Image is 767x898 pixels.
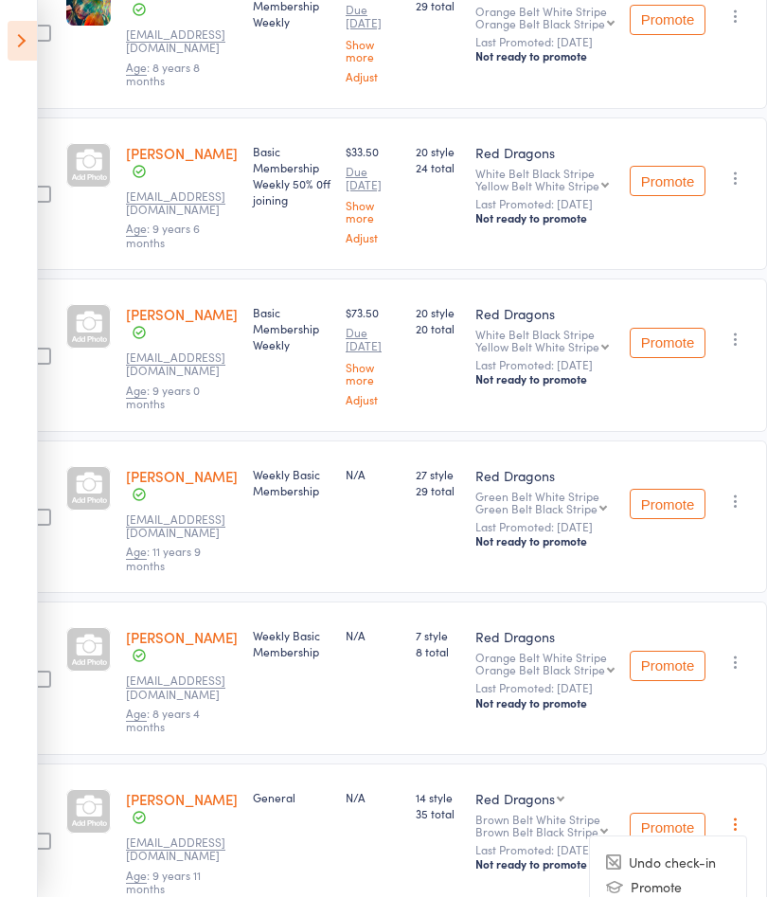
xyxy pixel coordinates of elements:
small: Due [DATE] [346,4,401,31]
small: Due [DATE] [346,327,401,354]
small: nighteyes_2@hotmail.com [126,190,238,218]
small: Last Promoted: [DATE] [475,36,615,49]
a: [PERSON_NAME] [126,305,238,325]
div: Red Dragons [475,467,615,486]
button: Promote [630,652,705,682]
div: Red Dragons [475,144,615,163]
small: rh.sains@gmail.com [126,674,238,702]
div: Weekly Basic Membership [253,467,330,499]
small: Davidkerestesi@hotmail.com [126,513,238,541]
small: jtrebilco@hotmail.com [126,836,238,864]
span: 8 total [416,644,460,660]
span: 29 total [416,483,460,499]
span: : 11 years 9 months [126,544,201,573]
a: Adjust [346,71,401,83]
small: Last Promoted: [DATE] [475,844,615,857]
div: N/A [346,467,401,483]
a: Adjust [346,394,401,406]
span: 20 style [416,305,460,321]
small: Due [DATE] [346,166,401,193]
small: Last Promoted: [DATE] [475,359,615,372]
a: [PERSON_NAME] [126,628,238,648]
div: Red Dragons [475,305,615,324]
div: Green Belt Black Stripe [475,503,598,515]
button: Promote [630,167,705,197]
div: Not ready to promote [475,857,615,872]
small: Last Promoted: [DATE] [475,521,615,534]
span: 14 style [416,790,460,806]
div: Orange Belt Black Stripe [475,18,605,30]
a: Show more [346,362,401,386]
small: Last Promoted: [DATE] [475,198,615,211]
div: Yellow Belt White Stripe [475,180,599,192]
small: draudreycopeland@gmail.com [126,28,238,56]
button: Promote [630,329,705,359]
div: Red Dragons [475,790,555,809]
span: 24 total [416,160,460,176]
span: 27 style [416,467,460,483]
div: Not ready to promote [475,696,615,711]
small: juicy.living87@gmail.com [126,351,238,379]
div: General [253,790,330,806]
span: : 9 years 11 months [126,868,201,897]
div: Not ready to promote [475,211,615,226]
span: : 8 years 4 months [126,706,200,735]
div: Orange Belt White Stripe [475,652,615,676]
li: Undo check-in [590,851,746,874]
div: White Belt Black Stripe [475,329,615,353]
div: Red Dragons [475,628,615,647]
span: 7 style [416,628,460,644]
div: White Belt Black Stripe [475,168,615,192]
a: Adjust [346,232,401,244]
div: N/A [346,628,401,644]
div: N/A [346,790,401,806]
span: : 9 years 6 months [126,221,200,250]
span: 35 total [416,806,460,822]
span: : 9 years 0 months [126,383,200,412]
a: [PERSON_NAME] [126,790,238,810]
div: Basic Membership Weekly [253,305,330,353]
a: Show more [346,39,401,63]
div: Brown Belt Black Stripe [475,826,598,838]
div: Not ready to promote [475,372,615,387]
div: Basic Membership Weekly 50% 0ff joining [253,144,330,208]
span: : 8 years 8 months [126,60,200,89]
div: Brown Belt White Stripe [475,814,615,838]
span: 20 style [416,144,460,160]
a: Show more [346,200,401,224]
button: Promote [630,6,705,36]
a: [PERSON_NAME] [126,467,238,487]
div: $73.50 [346,305,401,406]
div: Yellow Belt White Stripe [475,341,599,353]
div: $33.50 [346,144,401,245]
a: [PERSON_NAME] [126,144,238,164]
div: Orange Belt White Stripe [475,6,615,30]
div: Green Belt White Stripe [475,491,615,515]
small: Last Promoted: [DATE] [475,682,615,695]
div: Not ready to promote [475,49,615,64]
div: Orange Belt Black Stripe [475,664,605,676]
div: Not ready to promote [475,534,615,549]
div: Weekly Basic Membership [253,628,330,660]
button: Promote [630,490,705,520]
button: Promote [630,814,705,844]
span: 20 total [416,321,460,337]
